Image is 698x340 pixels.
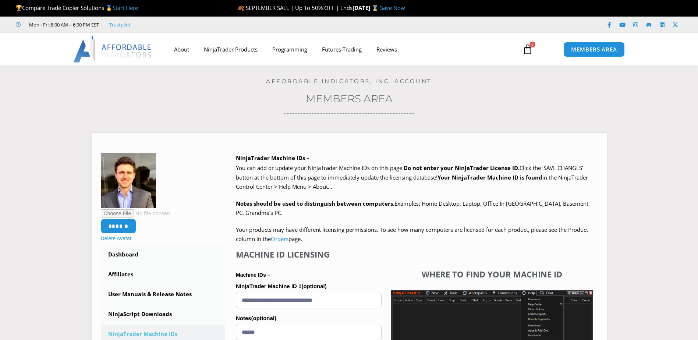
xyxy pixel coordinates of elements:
strong: [DATE] ⌛ [352,4,380,11]
a: Delete Avatar [101,235,132,241]
a: User Manuals & Release Notes [101,285,225,304]
strong: Your NinjaTrader Machine ID is found [437,174,542,181]
a: Dashboard [101,245,225,264]
label: NinjaTrader Machine ID 1 [236,281,382,292]
span: Examples: Home Desktop, Laptop, Office In [GEOGRAPHIC_DATA], Basement PC, Grandma’s PC. [236,200,588,217]
a: Affordable Indicators, Inc. Account [266,78,432,85]
img: 1608675936449%20(1)23-150x150.jfif [101,153,156,208]
span: Mon - Fri: 8:00 AM – 6:00 PM EST [27,20,99,29]
span: Click the ‘SAVE CHANGES’ button at the bottom of this page to immediately update the licensing da... [236,164,588,190]
img: LogoAI | Affordable Indicators – NinjaTrader [73,36,152,63]
span: MEMBERS AREA [571,47,617,52]
a: About [167,41,196,58]
img: 🏆 [16,5,22,11]
a: MEMBERS AREA [563,42,625,57]
a: NinjaScript Downloads [101,305,225,324]
a: Save Now [380,4,405,11]
span: You can add or update your NinjaTrader Machine IDs on this page. [236,164,404,171]
a: NinjaTrader Products [196,41,265,58]
h4: Where to find your Machine ID [391,269,593,279]
nav: Menu [167,41,514,58]
a: Affiliates [101,265,225,284]
strong: Machine IDs – [236,272,270,278]
span: Compare Trade Copier Solutions 🥇 [16,4,138,11]
a: Programming [265,41,315,58]
a: Trustpilot [109,20,131,29]
b: NinjaTrader Machine IDs – [236,154,309,162]
a: Reviews [369,41,404,58]
a: Orders [271,235,288,242]
label: Notes [236,313,382,324]
span: 0 [529,42,535,47]
a: Futures Trading [315,41,369,58]
span: 🍂 SEPTEMBER SALE | Up To 50% OFF | Ends [237,4,352,11]
span: Your products may have different licensing permissions. To see how many computers are licensed fo... [236,226,588,243]
span: (optional) [301,283,326,289]
span: (optional) [251,315,276,321]
h4: Machine ID Licensing [236,249,382,259]
a: Start Here [113,4,138,11]
strong: Notes should be used to distinguish between computers. [236,200,394,207]
a: Members Area [306,92,393,105]
b: Do not enter your NinjaTrader License ID. [404,164,520,171]
a: 0 [511,39,544,60]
